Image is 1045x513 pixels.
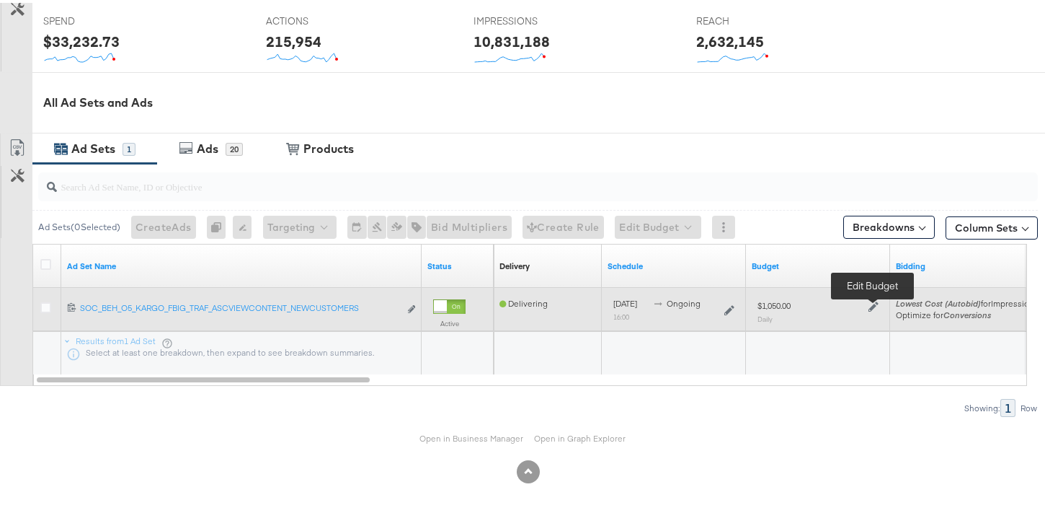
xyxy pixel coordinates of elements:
span: for Impressions [896,295,1039,306]
div: Ad Sets ( 0 Selected) [38,218,120,231]
em: Conversions [943,307,991,317]
div: Optimize for [896,307,1039,318]
span: IMPRESSIONS [473,12,582,25]
a: Open in Business Manager [419,430,523,441]
a: Shows when your Ad Set is scheduled to deliver. [608,258,740,269]
div: Row [1020,400,1038,411]
div: Ad Sets [71,138,115,154]
label: Active [433,316,466,325]
span: ACTIONS [266,12,374,25]
div: Delivery [499,258,530,269]
sub: Daily [757,312,773,320]
div: $33,232.73 [43,28,120,49]
div: 0 [207,213,233,236]
button: Column Sets [946,214,1038,237]
div: Showing: [964,400,1000,411]
span: SPEND [43,12,151,25]
div: 1 [1000,396,1015,414]
span: REACH [696,12,804,25]
div: 20 [226,140,243,153]
a: SOC_BEH_O5_KARGO_FBIG_TRAF_ASCVIEWCONTENT_NEWCUSTOMERS [80,299,399,315]
a: Open in Graph Explorer [534,430,626,441]
input: Search Ad Set Name, ID or Objective [57,164,949,192]
a: Your Ad Set name. [67,258,416,269]
em: Lowest Cost (Autobid) [896,295,981,306]
div: $1,050.00 [757,297,791,309]
div: SOC_BEH_O5_KARGO_FBIG_TRAF_ASCVIEWCONTENT_NEWCUSTOMERS [80,299,399,311]
div: Ads [197,138,218,154]
span: Delivering [499,295,548,306]
div: 10,831,188 [473,28,550,49]
div: 1 [123,140,135,153]
button: Breakdowns [843,213,935,236]
div: Products [303,138,354,154]
a: Reflects the ability of your Ad Set to achieve delivery based on ad states, schedule and budget. [499,258,530,269]
div: 2,632,145 [696,28,764,49]
span: [DATE] [613,295,637,306]
sub: 16:00 [613,310,629,318]
span: ongoing [667,295,701,306]
a: Shows the current state of your Ad Set. [427,258,488,269]
a: Shows your bid and optimisation settings for this Ad Set. [896,258,1028,269]
div: 215,954 [266,28,321,49]
a: Shows the current budget of Ad Set. [752,258,884,269]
